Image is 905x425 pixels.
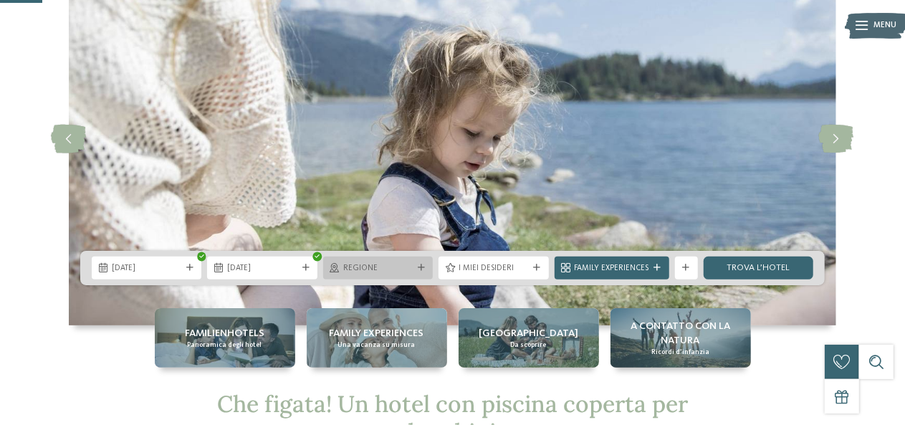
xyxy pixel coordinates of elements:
[651,348,709,357] span: Ricordi d’infanzia
[459,308,599,368] a: Cercate un hotel con piscina coperta per bambini in Alto Adige? [GEOGRAPHIC_DATA] Da scoprire
[511,340,547,350] span: Da scoprire
[330,326,424,340] span: Family experiences
[227,263,297,274] span: [DATE]
[307,308,447,368] a: Cercate un hotel con piscina coperta per bambini in Alto Adige? Family experiences Una vacanza su...
[188,340,262,350] span: Panoramica degli hotel
[479,326,578,340] span: [GEOGRAPHIC_DATA]
[155,308,295,368] a: Cercate un hotel con piscina coperta per bambini in Alto Adige? Familienhotels Panoramica degli h...
[575,263,649,274] span: Family Experiences
[616,319,745,348] span: A contatto con la natura
[185,326,264,340] span: Familienhotels
[338,340,416,350] span: Una vacanza su misura
[459,263,528,274] span: I miei desideri
[704,257,813,280] a: trova l’hotel
[610,308,751,368] a: Cercate un hotel con piscina coperta per bambini in Alto Adige? A contatto con la natura Ricordi ...
[343,263,413,274] span: Regione
[112,263,181,274] span: [DATE]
